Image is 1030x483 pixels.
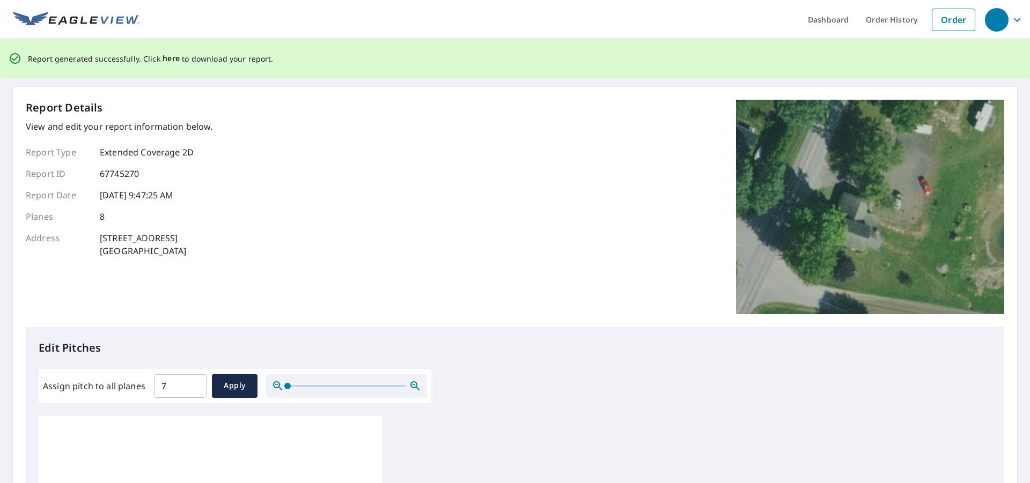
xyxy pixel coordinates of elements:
[26,120,213,133] p: View and edit your report information below.
[26,210,90,223] p: Planes
[26,189,90,202] p: Report Date
[220,379,249,392] span: Apply
[26,167,90,180] p: Report ID
[163,52,180,65] button: here
[26,146,90,159] p: Report Type
[13,12,139,28] img: EV Logo
[932,9,975,31] a: Order
[100,189,174,202] p: [DATE] 9:47:25 AM
[100,210,105,223] p: 8
[43,380,145,392] label: Assign pitch to all planes
[100,232,187,257] p: [STREET_ADDRESS] [GEOGRAPHIC_DATA]
[100,146,194,159] p: Extended Coverage 2D
[100,167,139,180] p: 67745270
[736,100,1004,314] img: Top image
[154,371,207,401] input: 00.0
[39,340,991,356] p: Edit Pitches
[26,100,103,116] p: Report Details
[212,374,257,398] button: Apply
[28,52,274,65] p: Report generated successfully. Click to download your report.
[26,232,90,257] p: Address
